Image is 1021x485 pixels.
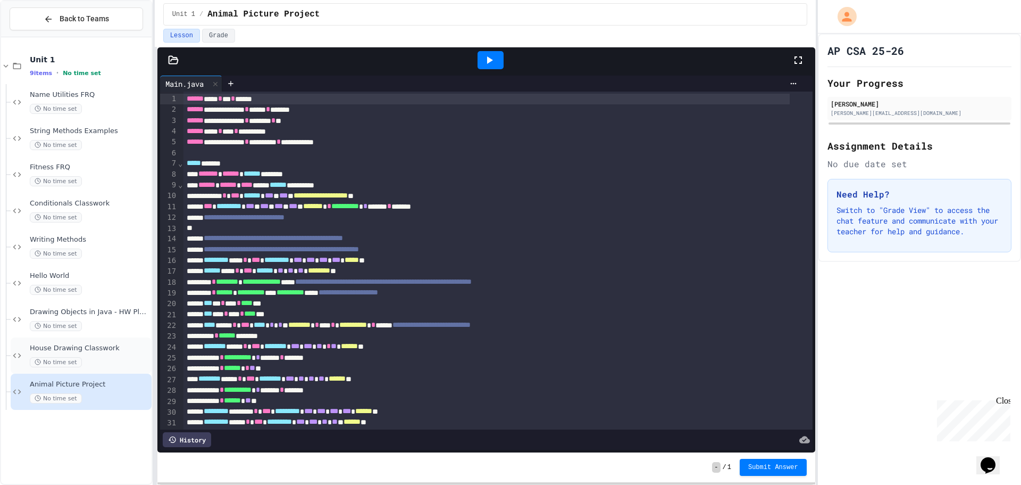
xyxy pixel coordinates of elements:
[172,10,195,19] span: Unit 1
[30,70,52,77] span: 9 items
[160,245,178,256] div: 15
[160,375,178,385] div: 27
[30,285,82,295] span: No time set
[160,310,178,320] div: 21
[160,158,178,169] div: 7
[30,199,149,208] span: Conditionals Classwork
[831,99,1008,109] div: [PERSON_NAME]
[60,13,109,24] span: Back to Teams
[30,140,82,150] span: No time set
[160,342,178,353] div: 24
[160,418,178,429] div: 31
[160,277,178,288] div: 18
[160,397,178,407] div: 29
[160,224,178,234] div: 13
[976,442,1010,474] iframe: chat widget
[10,7,143,30] button: Back to Teams
[160,78,209,89] div: Main.java
[160,202,178,212] div: 11
[836,188,1002,201] h3: Need Help?
[30,235,149,244] span: Writing Methods
[160,169,178,180] div: 8
[30,55,149,64] span: Unit 1
[160,116,178,126] div: 3
[30,357,82,367] span: No time set
[30,308,149,317] span: Drawing Objects in Java - HW Playposit Code
[160,266,178,277] div: 17
[160,407,178,418] div: 30
[827,138,1011,153] h2: Assignment Details
[826,4,859,29] div: My Account
[30,272,149,281] span: Hello World
[160,385,178,396] div: 28
[178,159,183,168] span: Fold line
[160,212,178,223] div: 12
[160,299,178,309] div: 20
[56,69,58,77] span: •
[63,70,101,77] span: No time set
[178,180,183,189] span: Fold line
[202,29,235,43] button: Grade
[30,380,149,389] span: Animal Picture Project
[160,148,178,159] div: 6
[199,10,203,19] span: /
[207,8,320,21] span: Animal Picture Project
[160,94,178,104] div: 1
[160,180,178,191] div: 9
[160,429,178,440] div: 32
[160,353,178,364] div: 25
[827,76,1011,91] h2: Your Progress
[160,256,178,266] div: 16
[163,29,200,43] button: Lesson
[30,212,82,223] span: No time set
[30,344,149,353] span: House Drawing Classwork
[30,163,149,172] span: Fitness FRQ
[163,432,211,447] div: History
[827,158,1011,170] div: No due date set
[30,91,149,100] span: Name Utilities FRQ
[30,249,82,259] span: No time set
[933,396,1010,441] iframe: chat widget
[160,191,178,201] div: 10
[30,321,82,331] span: No time set
[160,364,178,374] div: 26
[30,393,82,404] span: No time set
[160,126,178,137] div: 4
[727,463,731,472] span: 1
[160,234,178,244] div: 14
[748,463,798,472] span: Submit Answer
[160,331,178,342] div: 23
[740,459,807,476] button: Submit Answer
[30,127,149,136] span: String Methods Examples
[836,205,1002,237] p: Switch to "Grade View" to access the chat feature and communicate with your teacher for help and ...
[30,104,82,114] span: No time set
[30,176,82,186] span: No time set
[723,463,726,472] span: /
[827,43,904,58] h1: AP CSA 25-26
[831,109,1008,117] div: [PERSON_NAME][EMAIL_ADDRESS][DOMAIN_NAME]
[160,288,178,299] div: 19
[712,462,720,473] span: -
[160,320,178,331] div: 22
[160,137,178,147] div: 5
[160,76,222,92] div: Main.java
[160,104,178,115] div: 2
[4,4,73,68] div: Chat with us now!Close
